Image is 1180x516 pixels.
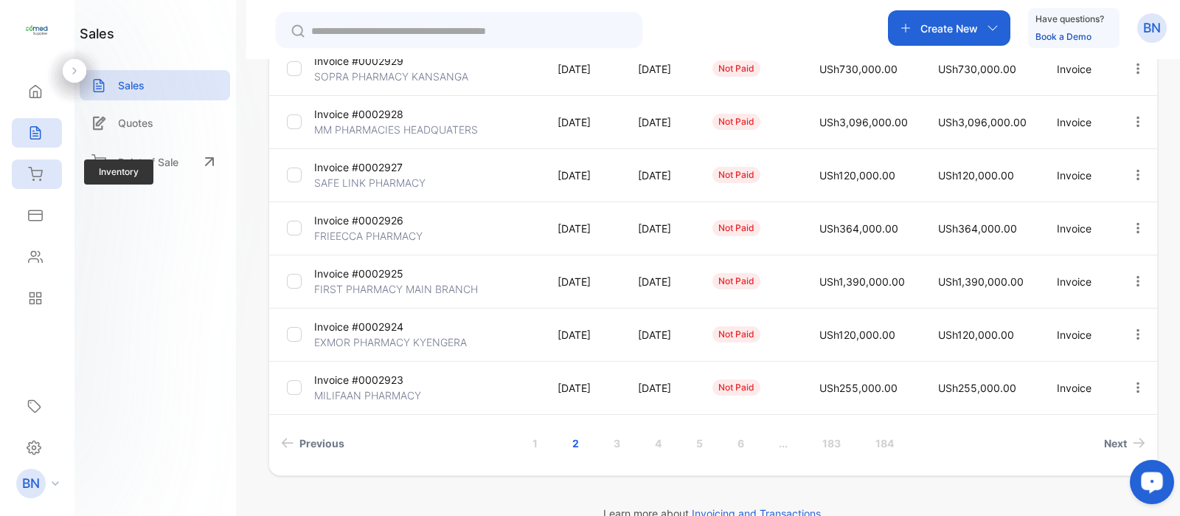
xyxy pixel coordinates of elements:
a: Quotes [80,108,230,138]
p: [DATE] [558,327,608,343]
p: Invoice [1057,114,1100,130]
p: MM PHARMACIES HEADQUATERS [314,122,478,137]
p: [DATE] [638,221,682,236]
ul: Pagination [269,430,1157,457]
a: Page 6 [720,430,762,457]
div: not paid [712,114,760,130]
div: not paid [712,167,760,183]
p: Have questions? [1035,12,1104,27]
span: USh255,000.00 [938,382,1016,394]
p: Quotes [118,115,153,131]
p: Invoice #0002928 [314,106,403,122]
p: Invoice #0002923 [314,372,403,388]
p: [DATE] [638,274,682,289]
a: Page 184 [858,430,912,457]
p: BN [22,474,40,493]
p: FRIEECCA PHARMACY [314,228,423,244]
a: Page 4 [637,430,679,457]
iframe: LiveChat chat widget [1118,454,1180,516]
span: USh730,000.00 [938,63,1016,75]
p: Sales [118,78,145,93]
p: Invoice [1057,327,1100,343]
span: USh364,000.00 [819,222,898,235]
p: Point of Sale [118,154,178,170]
a: Page 5 [678,430,721,457]
span: USh120,000.00 [819,169,895,182]
span: USh1,390,000.00 [938,275,1024,288]
p: Invoice #0002926 [314,213,403,228]
a: Page 183 [805,430,858,457]
p: MILIFAAN PHARMACY [314,388,421,403]
p: [DATE] [558,380,608,396]
span: Next [1104,436,1127,451]
span: USh120,000.00 [938,169,1014,182]
a: Page 3 [596,430,638,457]
p: [DATE] [558,168,608,183]
p: Invoice [1057,221,1100,236]
p: Invoice [1057,274,1100,289]
p: Invoice #0002924 [314,319,403,334]
a: Point of Sale [80,145,230,178]
p: [DATE] [558,61,608,77]
button: Create New [888,10,1010,46]
span: Inventory [84,159,153,185]
p: Invoice [1057,380,1100,396]
button: BN [1137,10,1167,46]
p: [DATE] [558,114,608,130]
span: USh1,390,000.00 [819,275,905,288]
a: Book a Demo [1035,31,1091,42]
span: USh255,000.00 [819,382,898,394]
p: SAFE LINK PHARMACY [314,175,426,190]
p: [DATE] [638,380,682,396]
div: not paid [712,379,760,396]
span: USh3,096,000.00 [938,116,1027,128]
p: Create New [920,21,978,36]
div: not paid [712,273,760,289]
h1: sales [80,24,114,44]
p: [DATE] [638,61,682,77]
div: not paid [712,220,760,236]
p: Invoice [1057,168,1100,183]
span: USh120,000.00 [938,328,1014,341]
div: not paid [712,326,760,343]
a: Page 1 [515,430,555,457]
p: Invoice [1057,61,1100,77]
p: EXMOR PHARMACY KYENGERA [314,334,467,350]
p: Invoice #0002929 [314,53,403,69]
p: [DATE] [638,168,682,183]
p: [DATE] [558,221,608,236]
span: USh364,000.00 [938,222,1017,235]
p: [DATE] [558,274,608,289]
span: USh120,000.00 [819,328,895,341]
a: Jump forward [761,430,805,457]
div: not paid [712,61,760,77]
a: Previous page [275,430,350,457]
p: BN [1143,18,1161,38]
p: [DATE] [638,327,682,343]
p: FIRST PHARMACY MAIN BRANCH [314,281,478,297]
p: SOPRA PHARMACY KANSANGA [314,69,468,84]
p: [DATE] [638,114,682,130]
p: Invoice #0002927 [314,159,403,175]
span: USh730,000.00 [819,63,898,75]
a: Next page [1098,430,1151,457]
p: Invoice #0002925 [314,266,403,281]
a: Sales [80,70,230,100]
span: Previous [299,436,344,451]
a: Page 2 is your current page [555,430,597,457]
img: logo [26,19,48,41]
span: USh3,096,000.00 [819,116,908,128]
